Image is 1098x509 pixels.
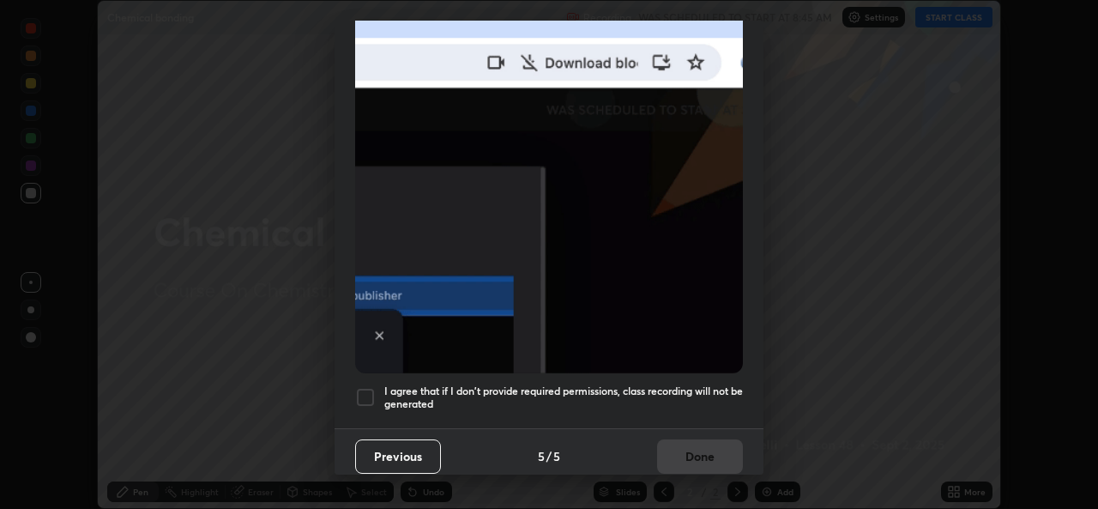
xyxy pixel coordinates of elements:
button: Previous [355,439,441,474]
h5: I agree that if I don't provide required permissions, class recording will not be generated [384,385,743,411]
h4: 5 [553,447,560,465]
h4: 5 [538,447,545,465]
h4: / [546,447,552,465]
